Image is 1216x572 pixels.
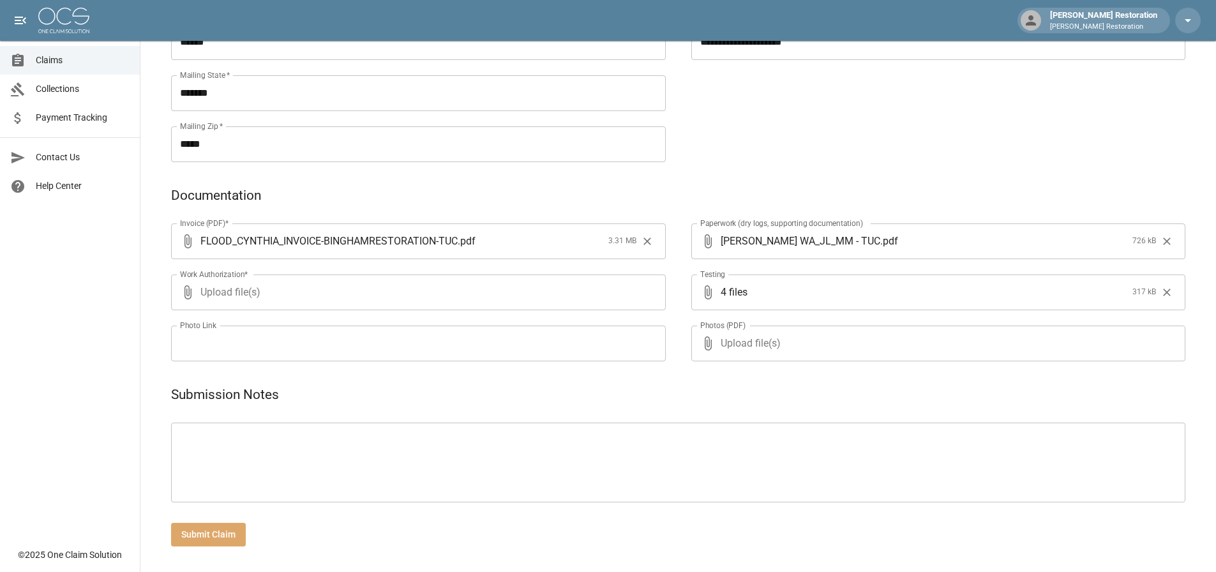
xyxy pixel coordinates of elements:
p: [PERSON_NAME] Restoration [1050,22,1157,33]
span: FLOOD_CYNTHIA_INVOICE-BINGHAMRESTORATION-TUC [200,234,458,248]
button: Clear [1157,283,1176,302]
span: Claims [36,54,130,67]
span: [PERSON_NAME] WA_JL_MM - TUC [721,234,880,248]
button: open drawer [8,8,33,33]
span: Collections [36,82,130,96]
img: ocs-logo-white-transparent.png [38,8,89,33]
button: Clear [638,232,657,251]
div: © 2025 One Claim Solution [18,548,122,561]
span: Payment Tracking [36,111,130,124]
span: 4 files [721,275,1128,310]
span: Help Center [36,179,130,193]
span: 726 kB [1132,235,1156,248]
span: . pdf [880,234,898,248]
button: Submit Claim [171,523,246,546]
span: . pdf [458,234,476,248]
span: Contact Us [36,151,130,164]
label: Testing [700,269,725,280]
label: Photos (PDF) [700,320,746,331]
div: [PERSON_NAME] Restoration [1045,9,1162,32]
label: Mailing Zip [180,121,223,132]
label: Photo Link [180,320,216,331]
span: 3.31 MB [608,235,636,248]
button: Clear [1157,232,1176,251]
label: Work Authorization* [180,269,248,280]
span: Upload file(s) [721,326,1152,361]
label: Mailing State [180,70,230,80]
span: 317 kB [1132,286,1156,299]
span: Upload file(s) [200,275,631,310]
label: Paperwork (dry logs, supporting documentation) [700,218,863,229]
label: Invoice (PDF)* [180,218,229,229]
